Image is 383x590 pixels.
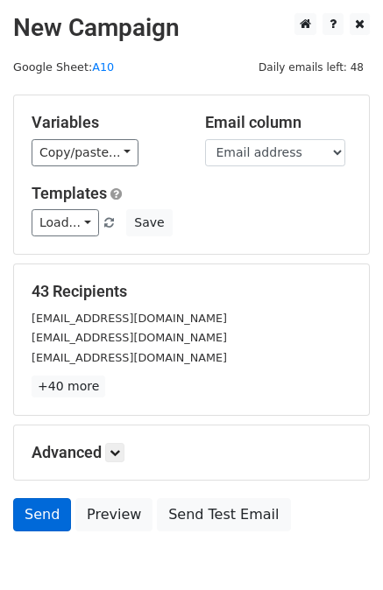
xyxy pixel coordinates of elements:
a: A10 [92,60,114,74]
a: Send Test Email [157,498,290,531]
a: Load... [32,209,99,236]
iframe: Chat Widget [295,506,383,590]
h5: Variables [32,113,179,132]
a: +40 more [32,376,105,397]
h5: Email column [205,113,352,132]
small: [EMAIL_ADDRESS][DOMAIN_NAME] [32,331,227,344]
span: Daily emails left: 48 [252,58,370,77]
a: Preview [75,498,152,531]
h5: 43 Recipients [32,282,351,301]
a: Copy/paste... [32,139,138,166]
div: Widget chat [295,506,383,590]
small: [EMAIL_ADDRESS][DOMAIN_NAME] [32,312,227,325]
a: Templates [32,184,107,202]
small: [EMAIL_ADDRESS][DOMAIN_NAME] [32,351,227,364]
button: Save [126,209,172,236]
a: Daily emails left: 48 [252,60,370,74]
a: Send [13,498,71,531]
h5: Advanced [32,443,351,462]
small: Google Sheet: [13,60,114,74]
h2: New Campaign [13,13,370,43]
